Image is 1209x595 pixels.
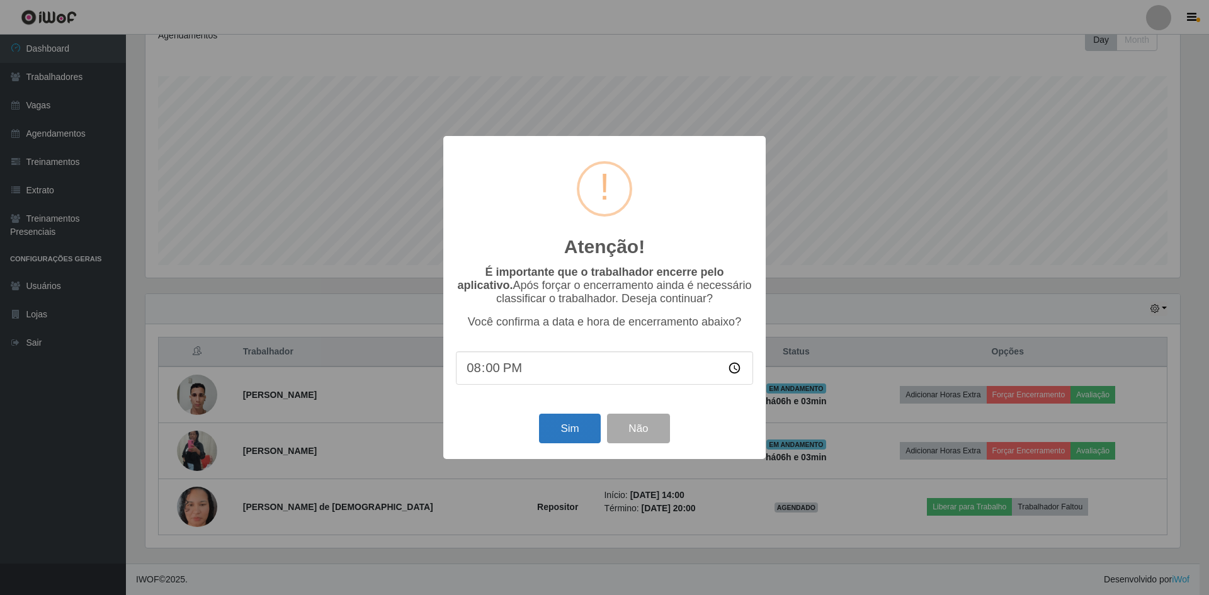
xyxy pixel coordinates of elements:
button: Sim [539,414,600,443]
p: Após forçar o encerramento ainda é necessário classificar o trabalhador. Deseja continuar? [456,266,753,305]
button: Não [607,414,669,443]
h2: Atenção! [564,235,645,258]
b: É importante que o trabalhador encerre pelo aplicativo. [457,266,724,292]
p: Você confirma a data e hora de encerramento abaixo? [456,315,753,329]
